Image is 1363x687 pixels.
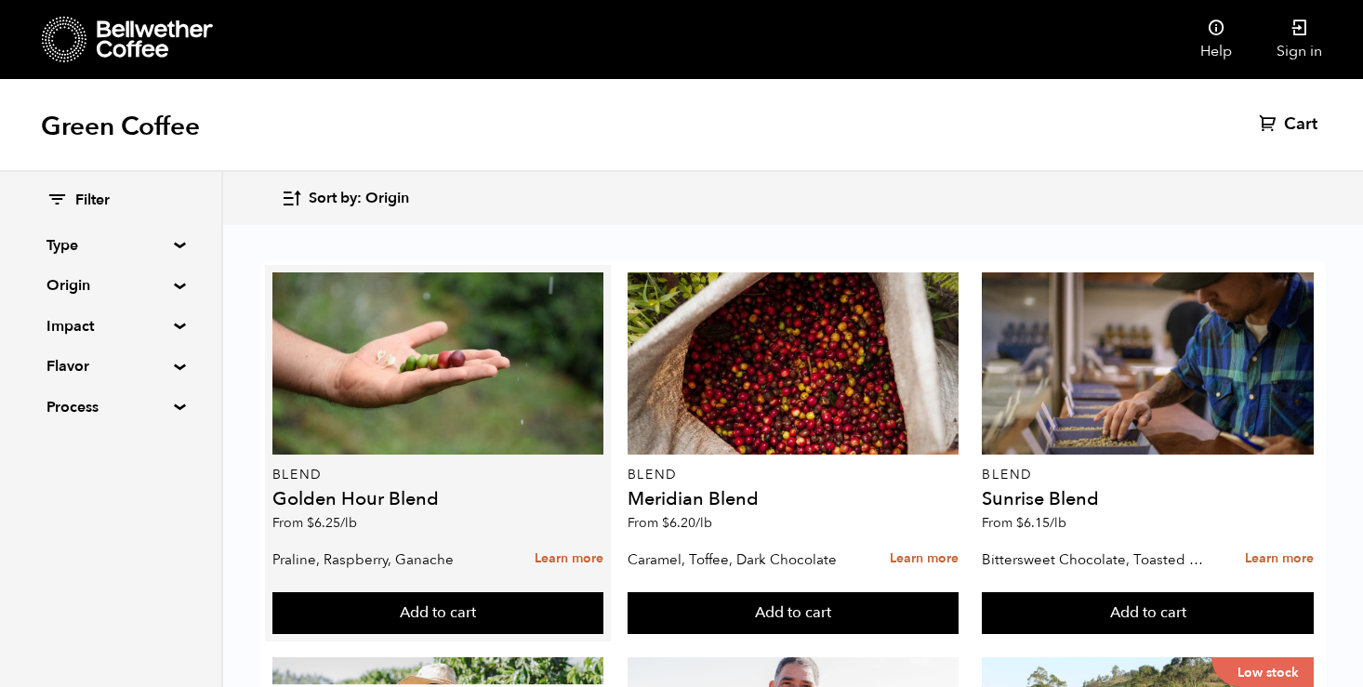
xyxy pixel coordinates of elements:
span: /lb [695,514,712,532]
span: Filter [75,191,110,211]
p: Praline, Raspberry, Ganache [272,546,498,574]
span: $ [662,514,669,532]
span: /lb [1050,514,1066,532]
button: Add to cart [628,592,959,635]
span: Sort by: Origin [309,189,409,209]
bdi: 6.20 [662,514,712,532]
p: Blend [628,469,959,482]
summary: Impact [46,315,175,337]
p: Caramel, Toffee, Dark Chocolate [628,546,854,574]
p: Blend [982,469,1314,482]
p: Low stock [1211,657,1314,687]
span: $ [307,514,314,532]
a: Learn more [890,539,959,579]
span: Cart [1284,113,1317,136]
summary: Process [46,396,175,418]
button: Add to cart [272,592,604,635]
button: Add to cart [982,592,1314,635]
h4: Sunrise Blend [982,490,1314,509]
a: Learn more [535,539,603,579]
span: /lb [340,514,357,532]
h4: Meridian Blend [628,490,959,509]
button: Sort by: Origin [281,177,409,220]
span: From [272,514,357,532]
bdi: 6.15 [1016,514,1066,532]
h1: Green Coffee [41,110,200,143]
bdi: 6.25 [307,514,357,532]
summary: Origin [46,274,175,297]
summary: Type [46,234,175,257]
span: From [982,514,1066,532]
span: $ [1016,514,1024,532]
p: Bittersweet Chocolate, Toasted Marshmallow, Candied Orange, Praline [982,546,1208,574]
a: Cart [1259,113,1322,136]
a: Learn more [1245,539,1314,579]
span: From [628,514,712,532]
p: Blend [272,469,604,482]
h4: Golden Hour Blend [272,490,604,509]
summary: Flavor [46,355,175,377]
